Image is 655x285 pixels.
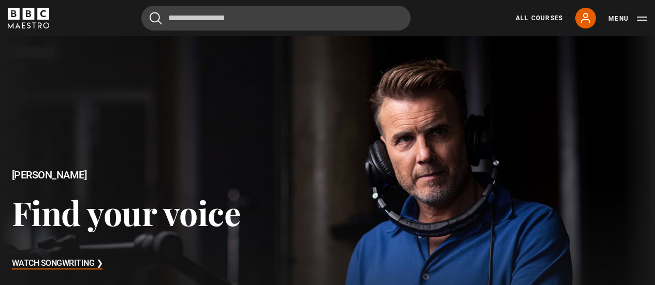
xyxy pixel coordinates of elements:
h2: [PERSON_NAME] [12,169,241,181]
a: All Courses [516,13,563,23]
h3: Find your voice [12,192,241,232]
input: Search [141,6,411,31]
button: Toggle navigation [608,13,647,24]
button: Submit the search query [150,12,162,25]
h3: Watch Songwriting ❯ [12,256,103,272]
svg: BBC Maestro [8,8,49,28]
